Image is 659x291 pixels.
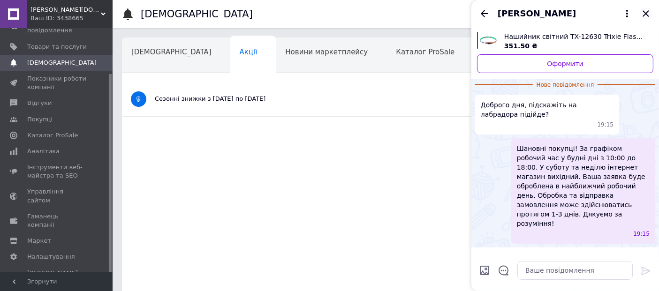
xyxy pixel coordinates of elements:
span: Акції [240,48,258,56]
span: Новини маркетплейсу [285,48,368,56]
a: Оформити [477,54,653,73]
span: 19:15 12.10.2025 [598,121,614,129]
span: [DEMOGRAPHIC_DATA] [131,48,212,56]
button: [PERSON_NAME] [498,7,633,20]
div: Ваш ID: 3438665 [30,14,113,22]
span: JOSIZOO- josizoo.com.ua [30,6,101,14]
h1: [DEMOGRAPHIC_DATA] [141,8,253,20]
span: Маркет [27,237,51,245]
a: Переглянути товар [477,32,653,51]
span: Управління сайтом [27,187,87,204]
span: Інструменти веб-майстра та SEO [27,163,87,180]
span: Каталог ProSale [396,48,454,56]
span: [PERSON_NAME] [498,7,576,20]
span: Гаманець компанії [27,212,87,229]
span: Нашийник світний TX-12630 Trixie Flash USB, для собак, XS-XL: 65см/16мм, різнокольоровий, XS-XL: ... [504,32,646,41]
span: Аналітика [27,147,60,156]
span: Відгуки [27,99,52,107]
p: Отримали спам? [498,255,635,264]
span: 19:15 12.10.2025 [633,230,650,238]
span: 351.50 ₴ [504,42,538,50]
span: Нове повідомлення [533,81,598,89]
span: Покупці [27,115,53,124]
span: Каталог ProSale [27,131,78,140]
span: Товари та послуги [27,43,87,51]
span: Доброго дня, підскажіть на лабрадора підійде? [481,100,614,119]
span: Показники роботи компанії [27,75,87,91]
img: 6379974132_w640_h640_oshejnik-svetyaschijsya-tx-12630.jpg [480,32,497,49]
span: Налаштування [27,253,75,261]
button: Назад [479,8,490,19]
button: Закрити [640,8,651,19]
div: Сезонні знижки з [DATE] по [DATE] [155,95,546,103]
button: Відкрити шаблони відповідей [498,264,510,276]
span: Шановні покупці! За графіком робочий час у будні дні з 10:00 до 18:00. У суботу та неділю інтерне... [517,144,650,228]
span: [DEMOGRAPHIC_DATA] [27,59,97,67]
